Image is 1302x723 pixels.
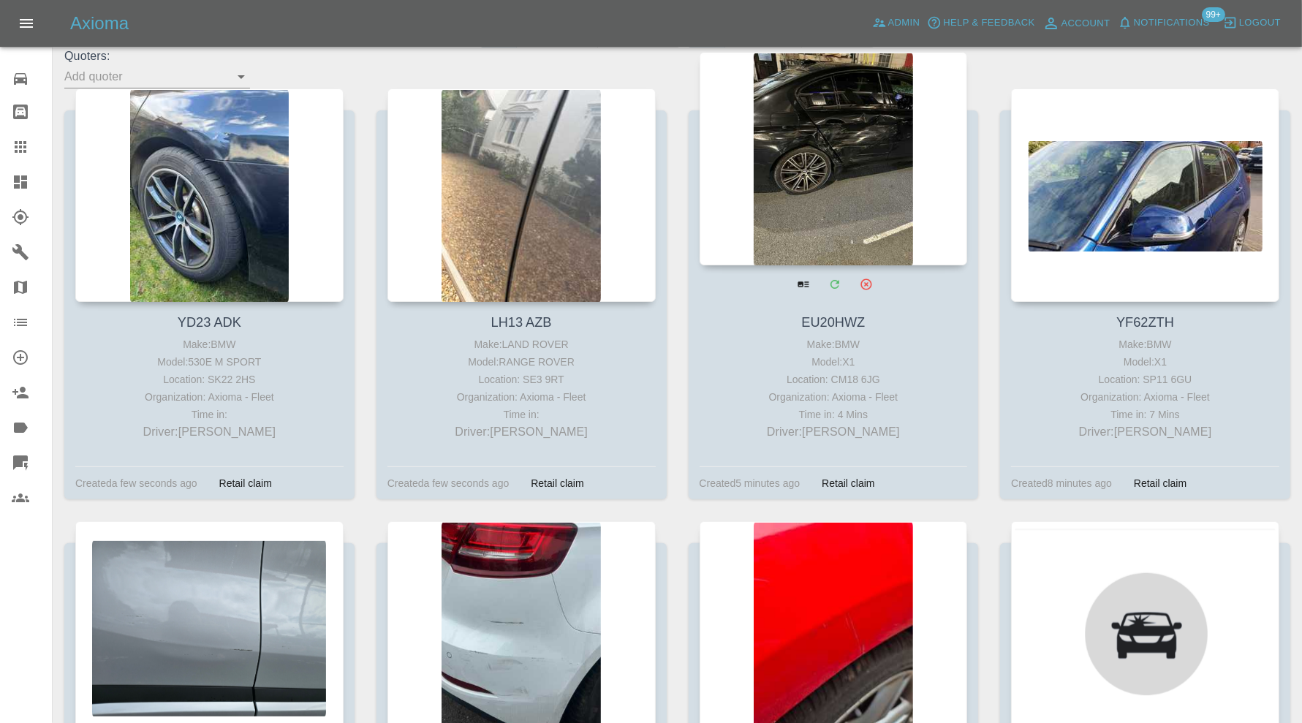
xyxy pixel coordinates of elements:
h5: Axioma [70,12,129,35]
div: Time in: 4 Mins [703,406,964,423]
div: Organization: Axioma - Fleet [391,388,652,406]
span: Notifications [1134,15,1210,31]
button: Archive [851,269,881,299]
a: LH13 AZB [491,315,552,330]
div: Make: LAND ROVER [391,336,652,353]
div: Organization: Axioma - Fleet [79,388,340,406]
p: Quoters: [64,48,250,65]
div: Make: BMW [79,336,340,353]
div: Model: X1 [1015,353,1276,371]
p: Driver: [PERSON_NAME] [703,423,964,441]
div: Created a few seconds ago [387,474,510,492]
button: Open drawer [9,6,44,41]
input: Add quoter [64,65,228,88]
div: Retail claim [520,474,594,492]
span: Account [1061,15,1110,32]
div: Time in: [391,406,652,423]
div: Model: RANGE ROVER [391,353,652,371]
p: Driver: [PERSON_NAME] [1015,423,1276,441]
div: Location: CM18 6JG [703,371,964,388]
span: Logout [1239,15,1281,31]
a: YF62ZTH [1116,315,1174,330]
a: Modify [820,269,849,299]
div: Time in: [79,406,340,423]
span: Admin [888,15,920,31]
div: Model: 530E M SPORT [79,353,340,371]
div: Location: SK22 2HS [79,371,340,388]
a: Account [1039,12,1114,35]
a: Admin [868,12,924,34]
div: Created 5 minutes ago [700,474,800,492]
div: Location: SE3 9RT [391,371,652,388]
div: Time in: 7 Mins [1015,406,1276,423]
div: Retail claim [811,474,885,492]
div: Location: SP11 6GU [1015,371,1276,388]
a: View [788,269,818,299]
div: Organization: Axioma - Fleet [1015,388,1276,406]
button: Notifications [1114,12,1214,34]
p: Driver: [PERSON_NAME] [79,423,340,441]
span: Help & Feedback [943,15,1034,31]
div: Organization: Axioma - Fleet [703,388,964,406]
div: Created 8 minutes ago [1011,474,1112,492]
button: Help & Feedback [923,12,1038,34]
a: EU20HWZ [801,315,865,330]
p: Driver: [PERSON_NAME] [391,423,652,441]
div: Make: BMW [703,336,964,353]
a: YD23 ADK [178,315,241,330]
span: 99+ [1202,7,1225,22]
button: Open [231,67,251,87]
button: Logout [1219,12,1284,34]
div: Model: X1 [703,353,964,371]
div: Make: BMW [1015,336,1276,353]
div: Retail claim [208,474,283,492]
div: Retail claim [1123,474,1197,492]
div: Created a few seconds ago [75,474,197,492]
